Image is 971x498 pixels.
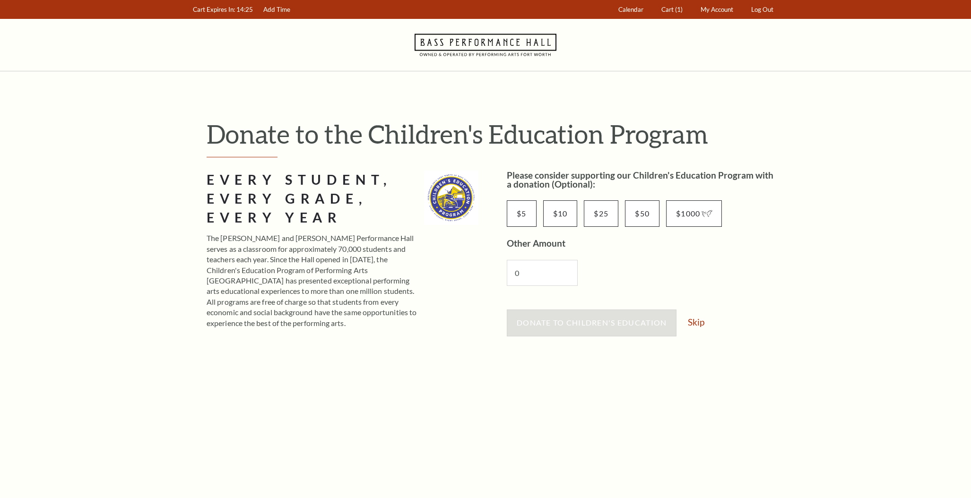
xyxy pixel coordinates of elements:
[661,6,674,13] span: Cart
[507,170,773,189] label: Please consider supporting our Children's Education Program with a donation (Optional):
[207,171,417,227] h2: Every Student, Every Grade, Every Year
[675,6,683,13] span: (1)
[517,318,667,327] span: Donate to Children's Education
[507,309,676,336] button: Donate to Children's Education
[259,0,295,19] a: Add Time
[688,318,704,326] a: Skip
[584,200,618,227] input: $25
[207,119,779,149] h1: Donate to the Children's Education Program
[236,6,253,13] span: 14:25
[701,6,733,13] span: My Account
[507,200,537,227] input: $5
[696,0,738,19] a: My Account
[618,6,643,13] span: Calendar
[666,200,721,227] input: $1000
[543,200,578,227] input: $10
[657,0,687,19] a: Cart (1)
[625,200,659,227] input: $50
[424,171,478,225] img: cep_logo_2022_standard_335x335.jpg
[193,6,235,13] span: Cart Expires In:
[747,0,778,19] a: Log Out
[207,233,417,328] p: The [PERSON_NAME] and [PERSON_NAME] Performance Hall serves as a classroom for approximately 70,0...
[614,0,648,19] a: Calendar
[507,238,565,249] label: Other Amount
